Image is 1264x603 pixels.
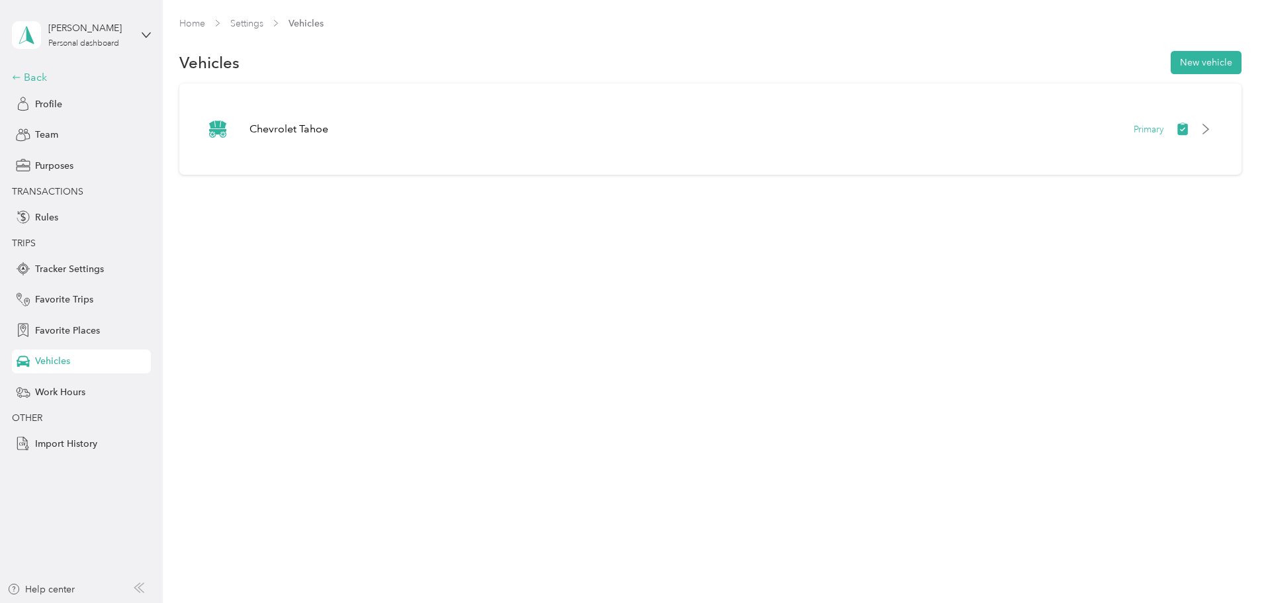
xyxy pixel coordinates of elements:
[35,324,100,338] span: Favorite Places
[230,18,263,29] a: Settings
[35,159,73,173] span: Purposes
[289,17,324,30] span: Vehicles
[12,70,144,85] div: Back
[1134,122,1164,136] p: Primary
[35,385,85,399] span: Work Hours
[1190,529,1264,603] iframe: Everlance-gr Chat Button Frame
[12,238,36,249] span: TRIPS
[35,354,70,368] span: Vehicles
[209,120,226,138] img: Wagon
[179,56,240,70] h1: Vehicles
[35,437,97,451] span: Import History
[249,121,328,137] p: Chevrolet Tahoe
[12,412,42,424] span: OTHER
[1171,51,1241,74] button: New vehicle
[35,210,58,224] span: Rules
[35,128,58,142] span: Team
[35,262,104,276] span: Tracker Settings
[179,18,205,29] a: Home
[35,293,93,306] span: Favorite Trips
[7,582,75,596] button: Help center
[12,186,83,197] span: TRANSACTIONS
[35,97,62,111] span: Profile
[48,21,131,35] div: [PERSON_NAME]
[48,40,119,48] div: Personal dashboard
